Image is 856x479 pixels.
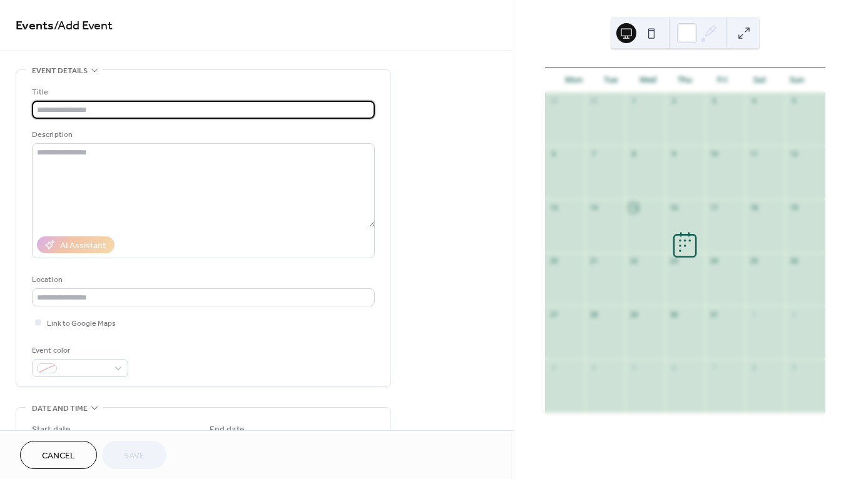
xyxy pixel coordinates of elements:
div: 26 [789,256,798,266]
div: 21 [589,256,598,266]
div: 29 [629,310,638,319]
div: 20 [549,256,558,266]
div: 2 [669,96,678,106]
span: Date and time [32,402,88,415]
div: 25 [749,256,758,266]
div: 3 [709,96,718,106]
span: Link to Google Maps [47,317,116,330]
span: Event details [32,64,88,78]
div: 13 [549,203,558,212]
div: Title [32,86,372,99]
div: 5 [629,363,638,372]
div: 23 [669,256,678,266]
div: 3 [549,363,558,372]
div: 1 [749,310,758,319]
div: 19 [789,203,798,212]
div: 24 [709,256,718,266]
div: 9 [669,149,678,159]
div: 2 [789,310,798,319]
a: Events [16,14,54,38]
div: 10 [709,149,718,159]
div: Mon [555,68,592,93]
span: Cancel [42,450,75,463]
div: 7 [589,149,598,159]
div: 17 [709,203,718,212]
div: Sun [778,68,815,93]
div: Description [32,128,372,141]
div: 5 [789,96,798,106]
div: 9 [789,363,798,372]
div: 28 [589,310,598,319]
div: 14 [589,203,598,212]
div: 4 [749,96,758,106]
div: Event color [32,344,126,357]
div: Sat [741,68,778,93]
div: 15 [629,203,638,212]
div: 27 [549,310,558,319]
div: Wed [629,68,666,93]
div: Fri [704,68,741,93]
div: 8 [629,149,638,159]
div: 11 [749,149,758,159]
div: Start date [32,423,71,436]
div: Location [32,273,372,286]
button: Cancel [20,441,97,469]
div: 31 [709,310,718,319]
div: 29 [549,96,558,106]
div: 7 [709,363,718,372]
div: 22 [629,256,638,266]
div: 30 [669,310,678,319]
span: / Add Event [54,14,113,38]
div: 18 [749,203,758,212]
div: 12 [789,149,798,159]
div: Tue [592,68,629,93]
div: 1 [629,96,638,106]
div: Thu [666,68,703,93]
div: 30 [589,96,598,106]
div: 4 [589,363,598,372]
div: End date [210,423,245,436]
div: 6 [549,149,558,159]
div: 6 [669,363,678,372]
div: 8 [749,363,758,372]
div: 16 [669,203,678,212]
